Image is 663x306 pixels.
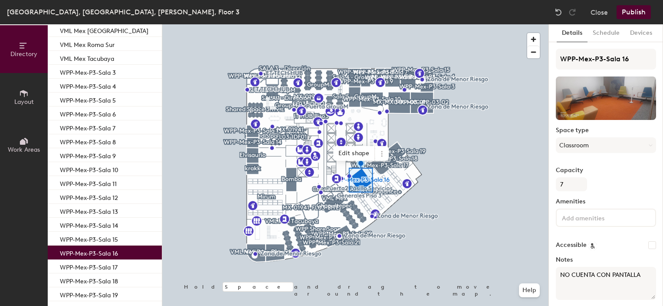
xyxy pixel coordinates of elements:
button: Classroom [556,137,656,153]
textarea: NO CUENTA CON PANTALLA [556,267,656,300]
button: Publish [617,5,651,19]
p: VML Mex Tacubaya [60,53,114,63]
p: WPP-Mex-P3-Sala 12 [60,192,118,202]
p: WPP-Mex-P3-Sala 9 [60,150,116,160]
button: Help [519,283,540,297]
button: Details [557,24,588,42]
p: WPP-Mex-P3-Sala 6 [60,108,116,118]
img: Redo [568,8,577,17]
p: WPP-Mex-P3-Sala 18 [60,275,118,285]
p: WPP-Mex-P3-Sala 15 [60,233,118,243]
label: Space type [556,127,656,134]
span: Directory [10,50,37,58]
p: WPP-Mex-P3-Sala 14 [60,220,118,229]
p: WPP-Mex-P3-Sala 4 [60,80,116,90]
label: Capacity [556,167,656,174]
div: [GEOGRAPHIC_DATA], [GEOGRAPHIC_DATA], [PERSON_NAME], Floor 3 [7,7,240,17]
input: Add amenities [560,212,638,223]
span: Work Areas [8,146,40,153]
span: Layout [14,98,34,106]
span: Edit shape [333,146,375,161]
p: WPP-Mex-P3-Sala 10 [60,164,118,174]
label: Accessible [556,242,587,249]
p: WPP-Mex-P3-Sala 16 [60,247,118,257]
button: Devices [625,24,657,42]
button: Schedule [588,24,625,42]
p: WPP-Mex-P3-Sala 3 [60,67,116,76]
label: Notes [556,256,656,263]
p: WPP-Mex-P3-Sala 5 [60,94,116,104]
p: WPP-Mex-P3-Sala 13 [60,206,118,216]
p: WPP-Mex-P3-Sala 17 [60,261,118,271]
p: WPP-Mex-P3-Sala 8 [60,136,116,146]
button: Close [591,5,608,19]
p: WPP-Mex-P3-Sala 11 [60,178,117,188]
p: VML Mex Roma Sur [60,39,115,49]
img: Undo [554,8,563,17]
label: Amenities [556,198,656,205]
p: VML Mex [GEOGRAPHIC_DATA] [60,25,148,35]
img: The space named WPP-Mex-P3-Sala 16 [556,76,656,120]
p: WPP-Mex-P3-Sala 7 [60,122,115,132]
p: WPP-Mex-P3-Sala 19 [60,289,118,299]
